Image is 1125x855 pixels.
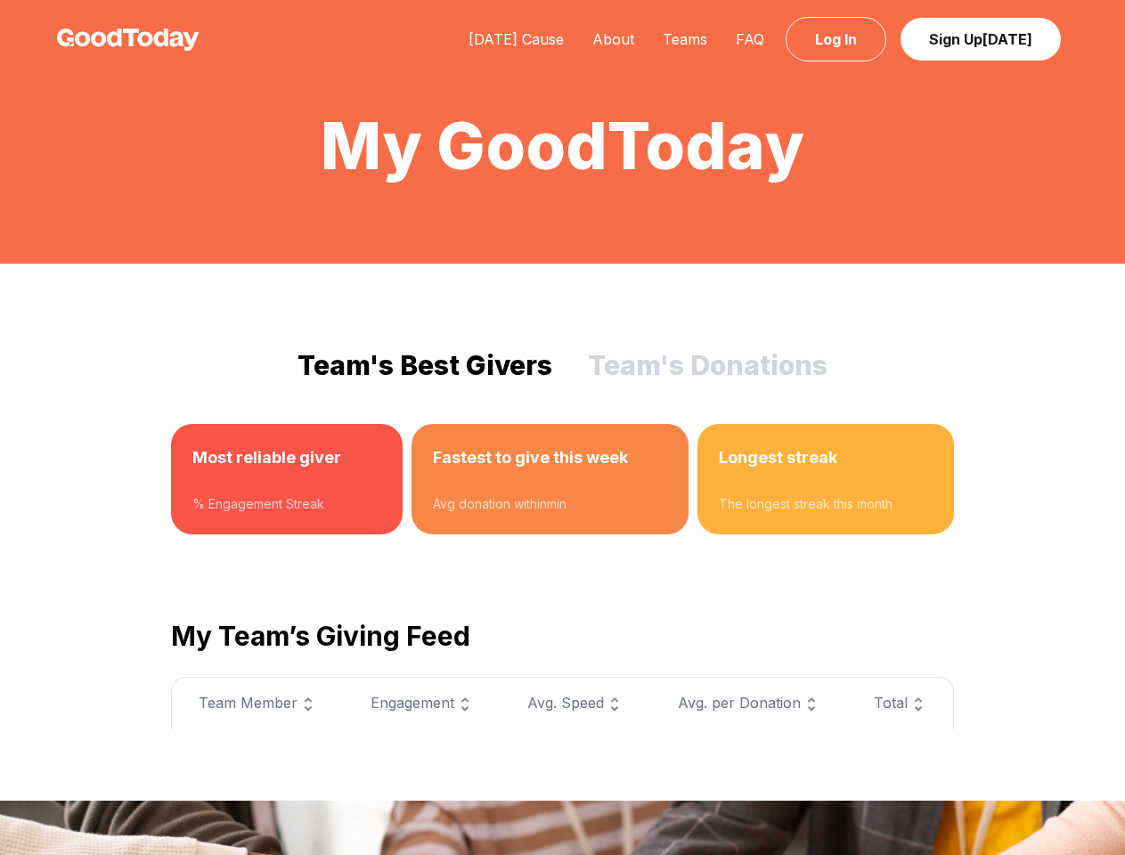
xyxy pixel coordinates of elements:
a: Sign Up[DATE] [901,18,1061,61]
h2: My Team’s Giving Feed [171,620,954,652]
div: Avg. Speed [523,692,630,715]
img: GoodToday [57,28,200,51]
div: The longest streak this month [719,495,933,513]
a: About [578,30,648,48]
a: [DATE] Cause [454,30,578,48]
h3: Longest streak [719,445,933,470]
h3: Most reliable giver [192,445,381,470]
h3: Fastest to give this week [433,445,668,470]
div: Team Member [193,692,323,715]
a: Log In [786,17,886,61]
a: FAQ [721,30,779,48]
div: Total [870,692,932,715]
div: Avg. per Donation [673,692,828,715]
div: % Engagement Streak [192,495,381,513]
span: [DATE] [982,30,1032,48]
button: Team's Donations [588,349,827,381]
a: Teams [648,30,721,48]
div: Avg donation within min [433,495,668,513]
div: Engagement [366,692,480,715]
button: Team's Best Givers [298,349,552,381]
